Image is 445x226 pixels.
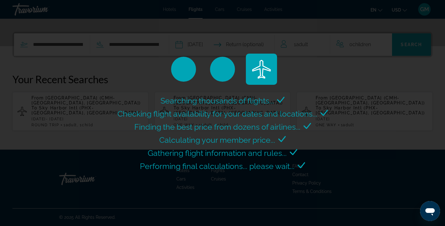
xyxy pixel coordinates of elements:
span: Finding the best price from dozens of airlines... [134,122,300,132]
span: Gathering flight information and rules... [148,148,287,158]
iframe: Button to launch messaging window [420,201,440,221]
span: Searching thousands of flights... [160,96,274,105]
span: Performing final calculations... please wait... [140,161,294,171]
span: Calculating your member price... [159,135,275,145]
span: Checking flight availability for your dates and locations... [117,109,317,118]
